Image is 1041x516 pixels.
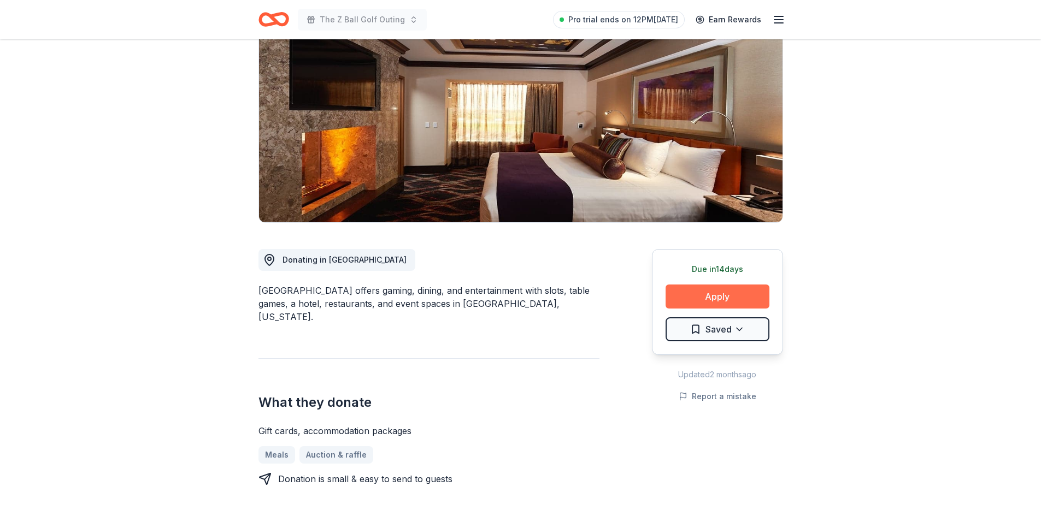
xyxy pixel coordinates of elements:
div: Due in 14 days [666,263,769,276]
div: [GEOGRAPHIC_DATA] offers gaming, dining, and entertainment with slots, table games, a hotel, rest... [258,284,599,323]
button: Report a mistake [679,390,756,403]
div: Updated 2 months ago [652,368,783,381]
button: The Z Ball Golf Outing [298,9,427,31]
a: Auction & raffle [299,446,373,464]
button: Saved [666,317,769,341]
button: Apply [666,284,769,309]
div: Donation is small & easy to send to guests [278,472,452,485]
span: Pro trial ends on 12PM[DATE] [568,13,678,26]
span: Saved [705,322,732,336]
h2: What they donate [258,394,599,411]
a: Meals [258,446,295,464]
a: Pro trial ends on 12PM[DATE] [553,11,685,28]
span: The Z Ball Golf Outing [320,13,405,26]
a: Home [258,7,289,32]
div: Gift cards, accommodation packages [258,424,599,437]
a: Earn Rewards [689,10,768,29]
span: Donating in [GEOGRAPHIC_DATA] [283,255,407,264]
img: Image for FireKeepers Casino Hotel [259,14,783,222]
